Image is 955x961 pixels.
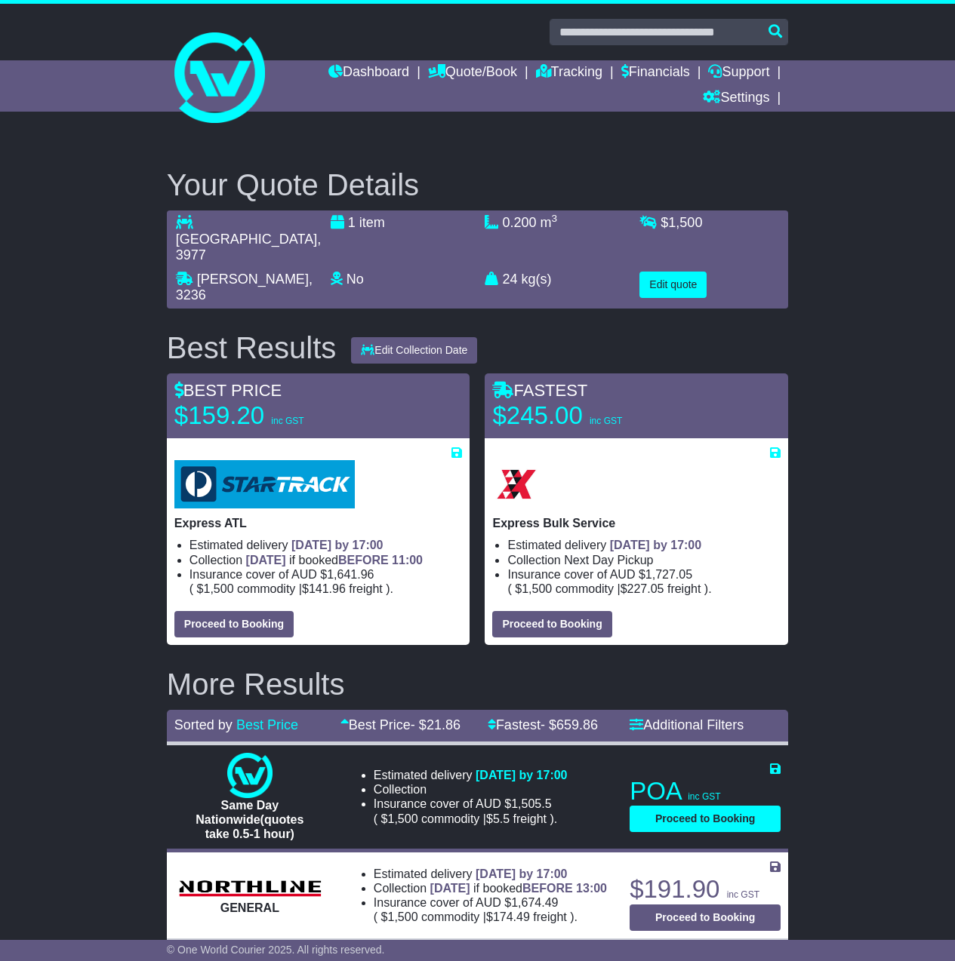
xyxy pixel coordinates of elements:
p: POA [630,776,781,806]
span: $ $ [377,910,570,923]
span: 13:00 [576,882,607,895]
span: 1,505.5 [511,797,551,810]
button: Proceed to Booking [174,611,294,637]
h2: Your Quote Details [167,168,788,201]
p: $245.00 [492,401,681,431]
span: 24 [503,272,518,287]
span: 5.5 [493,812,510,825]
p: $191.90 [630,874,781,904]
span: [DATE] [430,882,470,895]
span: | [617,582,620,595]
span: | [299,582,302,595]
span: Insurance cover of AUD $ [374,895,559,910]
button: Proceed to Booking [492,611,612,637]
span: - $ [411,717,461,732]
span: inc GST [590,416,622,426]
li: Estimated delivery [374,768,612,782]
div: Best Results [159,331,344,364]
li: Collection [507,553,781,567]
li: Estimated delivery [507,538,781,552]
li: Collection [374,881,612,895]
a: Additional Filters [630,717,744,732]
a: Best Price [236,717,298,732]
span: kg(s) [522,272,552,287]
span: item [359,215,385,230]
span: [DATE] by 17:00 [291,539,384,551]
span: Commodity [556,582,614,595]
p: Express ATL [174,516,463,530]
span: Commodity [237,582,295,595]
a: Support [708,60,769,86]
span: 1,727.05 [645,568,692,581]
span: $ [661,215,702,230]
a: Best Price- $21.86 [340,717,461,732]
span: BEST PRICE [174,381,282,400]
span: No [347,272,364,287]
span: 11:00 [392,554,423,566]
span: 659.86 [556,717,598,732]
span: 1,641.96 [327,568,374,581]
li: Estimated delivery [189,538,463,552]
span: $ $ [512,582,704,595]
sup: 3 [552,213,558,224]
span: Insurance cover of AUD $ [189,567,374,582]
span: if booked [430,882,607,895]
li: Collection [374,782,612,797]
span: , 3236 [176,272,313,303]
span: GENERAL [220,901,279,914]
span: 1,500 [204,582,234,595]
a: Dashboard [328,60,409,86]
button: Proceed to Booking [630,806,781,832]
span: Next Day Pickup [564,554,653,566]
span: [DATE] by 17:00 [610,539,702,551]
span: ( ). [189,582,393,596]
span: BEFORE [338,554,389,566]
span: inc GST [727,889,759,900]
a: Quote/Book [428,60,517,86]
span: 1 [348,215,356,230]
span: , 3977 [176,232,321,263]
h2: More Results [167,668,788,701]
span: 1,500 [522,582,552,595]
span: Freight [667,582,701,595]
span: © One World Courier 2025. All rights reserved. [167,944,385,956]
span: | [483,812,486,825]
span: [PERSON_NAME] [197,272,309,287]
span: [DATE] [246,554,286,566]
span: [GEOGRAPHIC_DATA] [176,232,317,247]
p: $159.20 [174,401,363,431]
span: 174.49 [493,910,530,923]
span: 1,500 [388,812,418,825]
li: Estimated delivery [374,867,612,881]
span: Commodity [421,812,479,825]
span: ( ). [374,910,578,924]
span: [DATE] by 17:00 [476,867,568,880]
span: inc GST [271,416,303,426]
span: FASTEST [492,381,587,400]
img: One World Courier: Same Day Nationwide(quotes take 0.5-1 hour) [227,753,273,798]
span: 21.86 [427,717,461,732]
span: 1,500 [388,910,418,923]
span: Freight [533,910,566,923]
span: Insurance cover of AUD $ [374,797,552,811]
span: ( ). [374,812,557,826]
span: Insurance cover of AUD $ [507,567,692,582]
span: Sorted by [174,717,233,732]
span: 1,500 [668,215,702,230]
span: ( ). [507,582,711,596]
span: BEFORE [522,882,573,895]
button: Edit quote [639,272,707,298]
span: m [541,215,558,230]
button: Proceed to Booking [630,904,781,931]
a: Financials [621,60,690,86]
span: [DATE] by 17:00 [476,769,568,781]
a: Tracking [536,60,602,86]
span: 227.05 [627,582,664,595]
span: if booked [246,554,423,566]
button: Edit Collection Date [351,337,477,364]
img: StarTrack: Express ATL [174,460,355,508]
span: Commodity [421,910,479,923]
span: $ $ [377,812,550,825]
span: inc GST [688,791,720,802]
span: 141.96 [309,582,346,595]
